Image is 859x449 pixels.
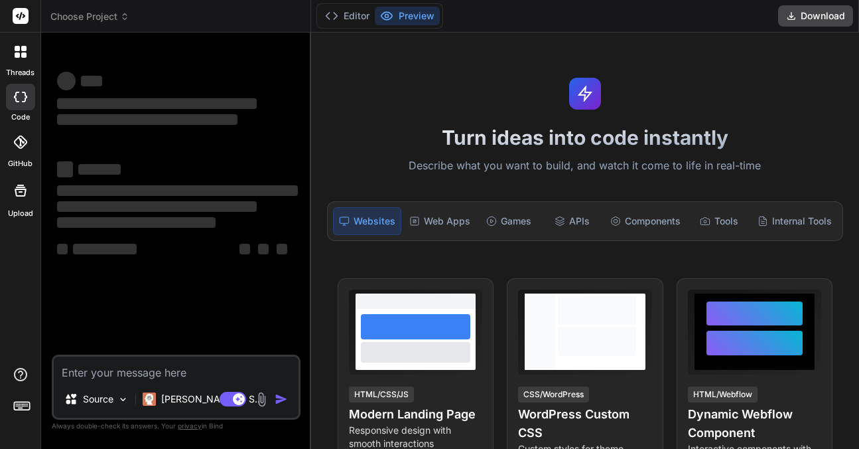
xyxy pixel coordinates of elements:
label: threads [6,67,34,78]
span: ‌ [57,72,76,90]
span: ‌ [57,98,257,109]
h4: WordPress Custom CSS [518,405,651,442]
span: ‌ [57,201,257,212]
span: ‌ [57,114,237,125]
div: Web Apps [404,207,476,235]
img: Claude 4 Sonnet [143,393,156,406]
p: [PERSON_NAME] 4 S.. [161,393,260,406]
div: HTML/Webflow [688,387,758,403]
span: ‌ [57,185,298,196]
span: ‌ [57,217,216,228]
div: Internal Tools [752,207,837,235]
span: ‌ [73,244,137,254]
p: Always double-check its answers. Your in Bind [52,420,300,432]
div: HTML/CSS/JS [349,387,414,403]
span: ‌ [258,244,269,254]
label: GitHub [8,158,33,169]
button: Preview [375,7,440,25]
div: Websites [333,207,401,235]
img: Pick Models [117,394,129,405]
div: Tools [689,207,750,235]
div: APIs [542,207,603,235]
h1: Turn ideas into code instantly [319,126,851,149]
div: CSS/WordPress [518,387,589,403]
span: ‌ [239,244,250,254]
span: privacy [178,422,202,430]
div: Games [478,207,539,235]
p: Describe what you want to build, and watch it come to life in real-time [319,157,851,175]
p: Source [83,393,113,406]
h4: Modern Landing Page [349,405,482,424]
span: Choose Project [50,10,129,23]
span: ‌ [81,76,102,86]
img: attachment [254,392,269,407]
div: Components [605,207,686,235]
button: Editor [320,7,375,25]
label: code [11,112,30,123]
h4: Dynamic Webflow Component [688,405,821,442]
span: ‌ [277,244,287,254]
img: icon [275,393,288,406]
span: ‌ [57,161,73,177]
button: Download [778,5,853,27]
span: ‌ [57,244,68,254]
span: ‌ [78,164,121,175]
label: Upload [8,208,33,219]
